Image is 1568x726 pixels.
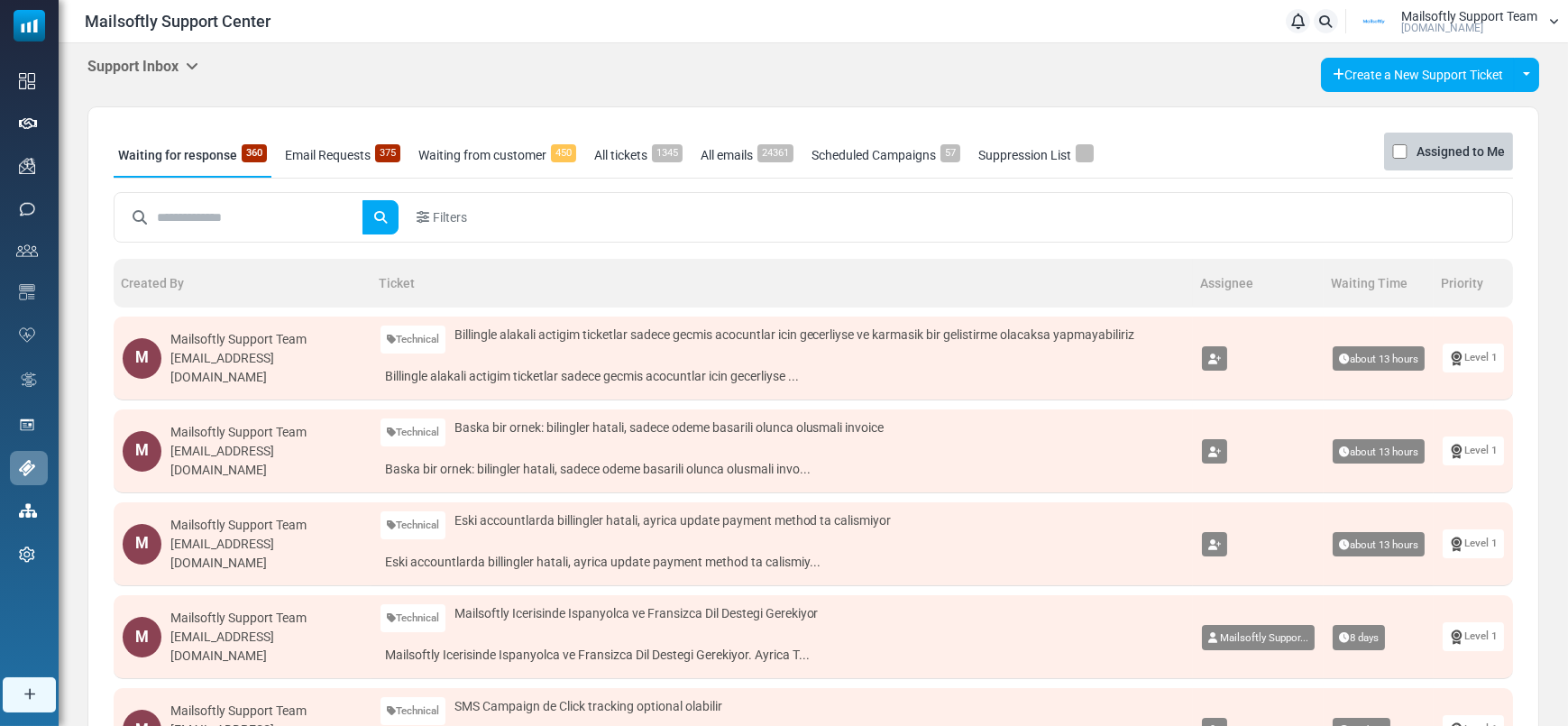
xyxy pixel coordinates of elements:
[454,511,892,530] span: Eski accountlarda billingler hatali, ayrica update payment method ta calismiyor
[1434,259,1513,308] th: Priority
[242,144,267,162] span: 360
[170,535,362,573] div: [EMAIL_ADDRESS][DOMAIN_NAME]
[940,144,960,162] span: 57
[652,144,683,162] span: 1345
[1401,23,1483,33] span: [DOMAIN_NAME]
[19,284,35,300] img: email-templates-icon.svg
[590,133,687,178] a: All tickets1345
[1352,8,1559,35] a: User Logo Mailsoftly Support Team [DOMAIN_NAME]
[1401,10,1537,23] span: Mailsoftly Support Team
[170,423,362,442] div: Mailsoftly Support Team
[381,604,445,632] a: Technical
[381,548,1185,576] a: Eski accountlarda billingler hatali, ayrica update payment method ta calismiy...
[1417,141,1505,162] label: Assigned to Me
[1352,8,1397,35] img: User Logo
[1443,437,1504,464] a: Level 1
[371,259,1194,308] th: Ticket
[87,58,198,75] h5: Support Inbox
[19,460,35,476] img: support-icon-active.svg
[454,418,885,437] span: Baska bir ornek: bilingler hatali, sadece odeme basarili olunca olusmali invoice
[170,330,362,349] div: Mailsoftly Support Team
[114,133,271,178] a: Waiting for response360
[170,516,362,535] div: Mailsoftly Support Team
[381,363,1185,391] a: Billingle alakali actigim ticketlar sadece gecmis acocuntlar icin gecerliyse ...
[170,349,362,387] div: [EMAIL_ADDRESS][DOMAIN_NAME]
[19,417,35,433] img: landing_pages.svg
[123,431,161,472] div: M
[1333,439,1425,464] span: about 13 hours
[1220,631,1308,644] span: Mailsoftly Suppor...
[170,442,362,480] div: [EMAIL_ADDRESS][DOMAIN_NAME]
[170,702,362,721] div: Mailsoftly Support Team
[123,617,161,657] div: M
[1202,625,1315,650] a: Mailsoftly Suppor...
[1333,346,1425,372] span: about 13 hours
[123,338,161,379] div: M
[1324,259,1434,308] th: Waiting Time
[414,133,581,178] a: Waiting from customer450
[381,511,445,539] a: Technical
[381,326,445,354] a: Technical
[1333,532,1425,557] span: about 13 hours
[19,73,35,89] img: dashboard-icon.svg
[19,158,35,174] img: campaigns-icon.png
[381,641,1185,669] a: Mailsoftly Icerisinde Ispanyolca ve Fransizca Dil Destegi Gerekiyor. Ayrica T...
[19,370,39,391] img: workflow.svg
[170,609,362,628] div: Mailsoftly Support Team
[454,326,1135,345] span: Billingle alakali actigim ticketlar sadece gecmis acocuntlar icin gecerliyse ve karmasik bir geli...
[170,628,362,666] div: [EMAIL_ADDRESS][DOMAIN_NAME]
[1443,622,1504,650] a: Level 1
[757,144,793,162] span: 24361
[114,259,371,308] th: Created By
[807,133,965,178] a: Scheduled Campaigns57
[1443,344,1504,372] a: Level 1
[280,133,405,178] a: Email Requests375
[16,244,38,257] img: contacts-icon.svg
[123,524,161,565] div: M
[1193,259,1324,308] th: Assignee
[85,9,271,33] span: Mailsoftly Support Center
[19,547,35,563] img: settings-icon.svg
[375,144,400,162] span: 375
[1321,58,1515,92] a: Create a New Support Ticket
[974,133,1098,178] a: Suppression List
[1443,529,1504,557] a: Level 1
[381,455,1185,483] a: Baska bir ornek: bilingler hatali, sadece odeme basarili olunca olusmali invo...
[696,133,798,178] a: All emails24361
[19,201,35,217] img: sms-icon.png
[381,418,445,446] a: Technical
[14,10,45,41] img: mailsoftly_icon_blue_white.svg
[551,144,576,162] span: 450
[454,697,722,716] span: SMS Campaign de Click tracking optional olabilir
[454,604,819,623] span: Mailsoftly Icerisinde Ispanyolca ve Fransizca Dil Destegi Gerekiyor
[433,208,467,227] span: Filters
[19,327,35,342] img: domain-health-icon.svg
[1333,625,1385,650] span: 8 days
[381,697,445,725] a: Technical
